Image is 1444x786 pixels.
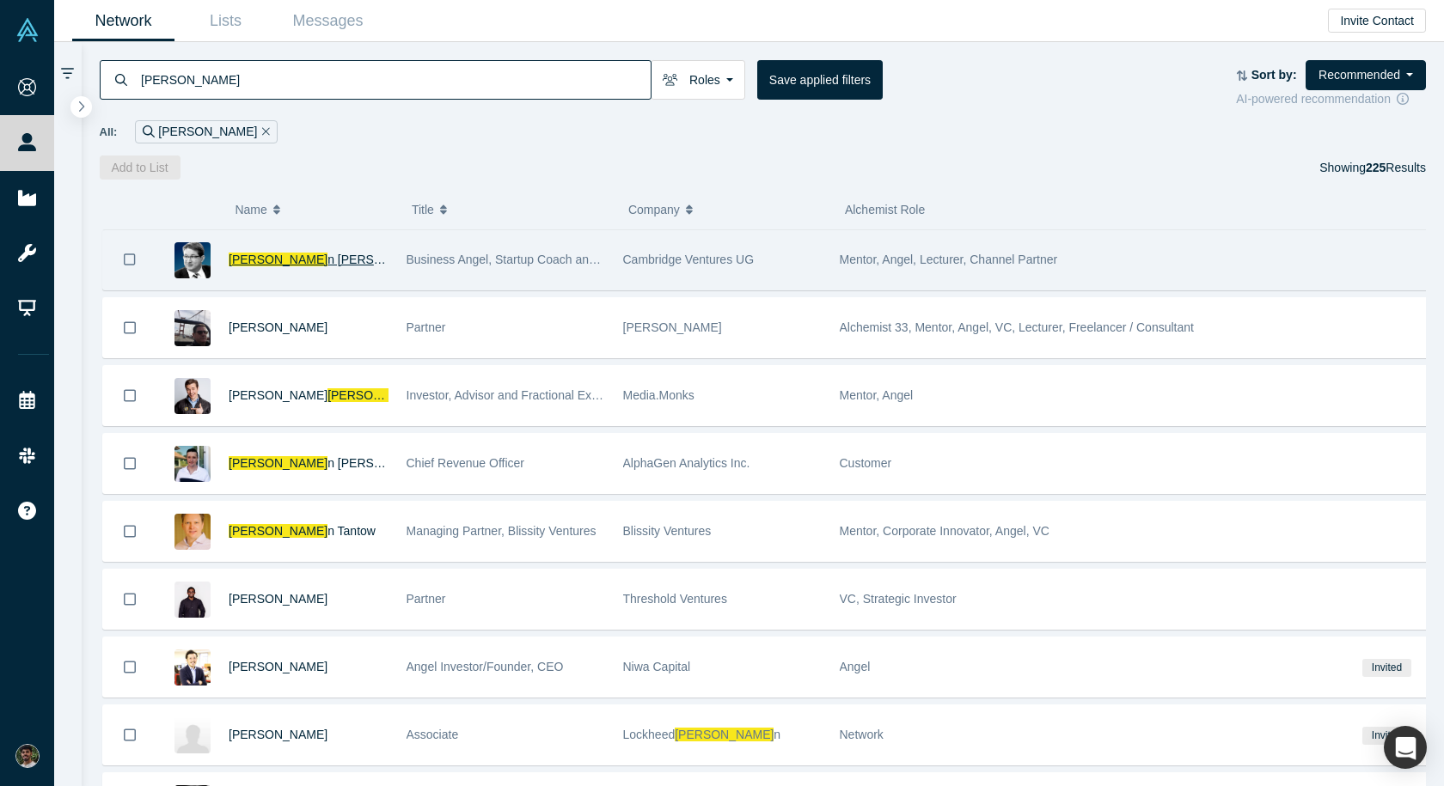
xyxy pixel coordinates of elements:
[174,378,211,414] img: Christopher Martin's Profile Image
[840,320,1194,334] span: Alchemist 33, Mentor, Angel, VC, Lecturer, Freelancer / Consultant
[103,705,156,765] button: Bookmark
[327,388,426,402] span: [PERSON_NAME]
[72,1,174,41] a: Network
[407,592,446,606] span: Partner
[407,320,446,334] span: Partner
[623,456,750,470] span: AlphaGen Analytics Inc.
[840,660,871,673] span: Angel
[174,1,277,41] a: Lists
[277,1,379,41] a: Messages
[1306,60,1426,90] button: Recommended
[623,728,676,741] span: Lockheed
[651,60,745,100] button: Roles
[327,253,437,266] span: n [PERSON_NAME]
[1328,9,1426,33] button: Invite Contact
[327,456,437,470] span: n [PERSON_NAME]
[1236,90,1426,108] div: AI-powered recommendation
[845,203,925,216] span: Alchemist Role
[840,592,957,606] span: VC, Strategic Investor
[628,192,827,228] button: Company
[229,388,327,402] span: [PERSON_NAME]
[675,728,774,741] span: [PERSON_NAME]
[407,728,459,741] span: Associate
[235,192,394,228] button: Name
[103,298,156,357] button: Bookmark
[1362,659,1410,677] span: Invited
[174,242,211,278] img: Martin Giese's Profile Image
[229,456,437,470] a: [PERSON_NAME]n [PERSON_NAME]
[623,660,691,673] span: Niwa Capital
[174,717,211,753] img: Michael Beutner's Profile Image
[623,320,722,334] span: [PERSON_NAME]
[229,253,437,266] a: [PERSON_NAME]n [PERSON_NAME]
[229,253,327,266] span: [PERSON_NAME]
[1319,155,1426,180] div: Showing
[407,456,524,470] span: Chief Revenue Officer
[229,524,327,538] span: [PERSON_NAME]
[623,253,755,266] span: Cambridge Ventures UG
[15,18,40,42] img: Alchemist Vault Logo
[757,60,883,100] button: Save applied filters
[774,728,780,741] span: n
[174,446,211,482] img: Martin Taylor's Profile Image
[327,524,376,538] span: n Tantow
[623,388,694,402] span: Media.Monks
[103,434,156,493] button: Bookmark
[1362,727,1410,745] span: Invited
[840,253,1058,266] span: Mentor, Angel, Lecturer, Channel Partner
[407,660,564,673] span: Angel Investor/Founder, CEO
[103,570,156,629] button: Bookmark
[407,524,597,538] span: Managing Partner, Blissity Ventures
[229,524,376,538] a: [PERSON_NAME]n Tantow
[623,592,727,606] span: Threshold Ventures
[135,120,278,143] div: [PERSON_NAME]
[174,649,211,685] img: Kenji Niwa's Profile Image
[1251,68,1297,82] strong: Sort by:
[412,192,434,228] span: Title
[628,192,680,228] span: Company
[103,637,156,697] button: Bookmark
[1366,161,1386,174] strong: 225
[229,592,327,606] a: [PERSON_NAME]
[229,388,433,402] a: [PERSON_NAME][PERSON_NAME]
[840,456,892,470] span: Customer
[623,524,712,538] span: Blissity Ventures
[407,388,630,402] span: Investor, Advisor and Fractional Executive
[103,229,156,289] button: Bookmark
[1366,161,1426,174] span: Results
[174,310,211,346] img: Val Jerdes's Profile Image
[412,192,610,228] button: Title
[100,155,180,180] button: Add to List
[235,192,266,228] span: Name
[407,253,698,266] span: Business Angel, Startup Coach and best-selling author
[15,744,40,768] img: Mahir Karuthone's Account
[229,728,327,741] a: [PERSON_NAME]
[103,502,156,561] button: Bookmark
[229,320,327,334] a: [PERSON_NAME]
[229,660,327,673] a: [PERSON_NAME]
[139,59,651,100] input: Search by name, title, company, summary, expertise, investment criteria or topics of focus
[174,582,211,618] img: Mohammad Islam's Profile Image
[100,124,118,141] span: All:
[174,514,211,550] img: Martin Tantow's Profile Image
[840,524,1049,538] span: Mentor, Corporate Innovator, Angel, VC
[103,366,156,425] button: Bookmark
[257,122,270,142] button: Remove Filter
[840,388,914,402] span: Mentor, Angel
[840,728,884,741] span: Network
[229,456,327,470] span: [PERSON_NAME]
